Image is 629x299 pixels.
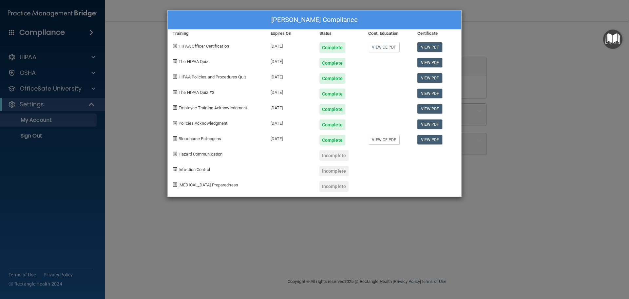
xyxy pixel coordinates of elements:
[319,166,349,176] div: Incomplete
[179,59,208,64] span: The HIPAA Quiz
[368,42,399,52] a: View CE PDF
[417,58,443,67] a: View PDF
[179,44,229,49] span: HIPAA Officer Certification
[319,135,345,145] div: Complete
[266,68,314,84] div: [DATE]
[179,121,227,126] span: Policies Acknowledgment
[417,89,443,98] a: View PDF
[319,73,345,84] div: Complete
[363,30,412,37] div: Cont. Education
[319,89,345,99] div: Complete
[417,104,443,114] a: View PDF
[417,135,443,144] a: View PDF
[179,182,238,187] span: [MEDICAL_DATA] Preparedness
[179,105,247,110] span: Employee Training Acknowledgment
[319,150,349,161] div: Incomplete
[417,42,443,52] a: View PDF
[266,115,314,130] div: [DATE]
[179,90,214,95] span: The HIPAA Quiz #2
[266,37,314,53] div: [DATE]
[266,130,314,145] div: [DATE]
[179,152,222,157] span: Hazard Communication
[314,30,363,37] div: Status
[266,99,314,115] div: [DATE]
[168,11,461,30] div: [PERSON_NAME] Compliance
[179,167,210,172] span: Infection Control
[179,136,221,141] span: Bloodborne Pathogens
[319,58,345,68] div: Complete
[179,75,246,79] span: HIPAA Policies and Procedures Quiz
[319,119,345,130] div: Complete
[266,84,314,99] div: [DATE]
[168,30,266,37] div: Training
[368,135,399,144] a: View CE PDF
[319,42,345,53] div: Complete
[319,104,345,115] div: Complete
[319,181,349,192] div: Incomplete
[266,53,314,68] div: [DATE]
[417,119,443,129] a: View PDF
[412,30,461,37] div: Certificate
[417,73,443,83] a: View PDF
[266,30,314,37] div: Expires On
[603,30,622,49] button: Open Resource Center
